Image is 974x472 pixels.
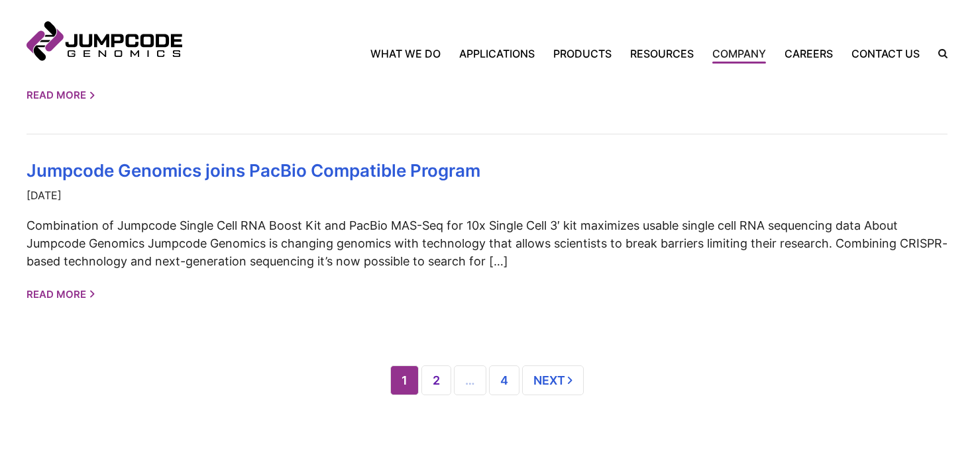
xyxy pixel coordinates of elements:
[27,84,95,107] a: Read More
[27,283,95,307] a: Read More
[621,46,703,62] a: Resources
[182,46,929,62] nav: Primary Navigation
[421,365,451,395] a: Page 2
[929,49,947,58] label: Search the site.
[27,187,947,203] time: [DATE]
[544,46,621,62] a: Products
[450,46,544,62] a: Applications
[703,46,775,62] a: Company
[775,46,842,62] a: Careers
[489,365,519,395] a: Page 4
[27,160,480,181] a: Jumpcode Genomics joins PacBio Compatible Program
[842,46,929,62] a: Contact Us
[27,216,947,270] p: Combination of Jumpcode Single Cell RNA Boost Kit and PacBio MAS-Seq for 10x Single Cell 3′ kit m...
[454,365,486,395] span: …
[522,365,584,395] a: Next
[390,365,419,395] span: Page 1
[370,46,450,62] a: What We Do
